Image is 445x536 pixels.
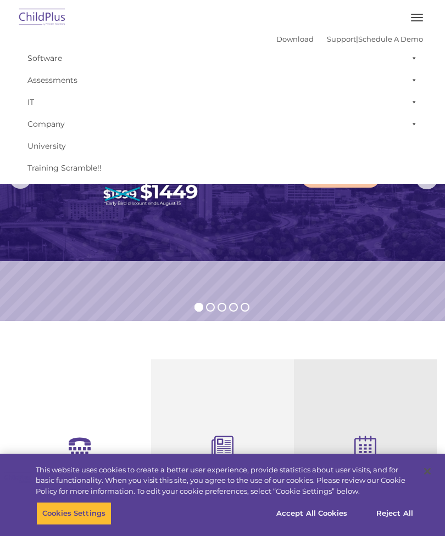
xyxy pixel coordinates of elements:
img: ChildPlus by Procare Solutions [16,5,68,31]
div: This website uses cookies to create a better user experience, provide statistics about user visit... [36,465,414,497]
button: Reject All [360,502,429,525]
a: IT [22,91,423,113]
a: Training Scramble!! [22,157,423,179]
a: University [22,135,423,157]
font: | [276,35,423,43]
a: Schedule A Demo [358,35,423,43]
a: Company [22,113,423,135]
a: Download [276,35,314,43]
button: Cookies Settings [36,502,112,525]
a: Assessments [22,69,423,91]
button: Close [415,459,440,483]
a: Software [22,47,423,69]
button: Accept All Cookies [270,502,353,525]
a: Support [327,35,356,43]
